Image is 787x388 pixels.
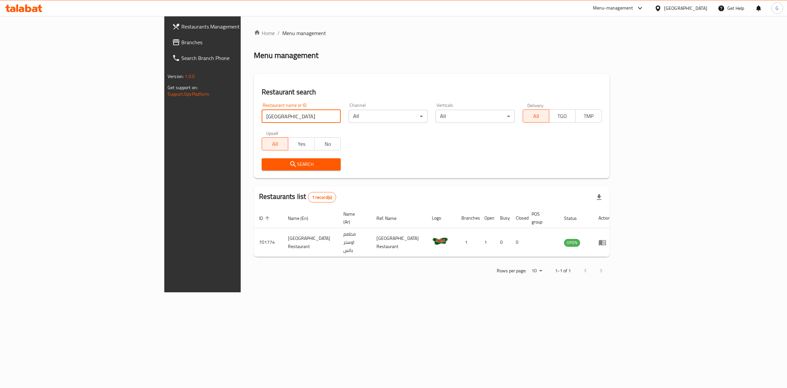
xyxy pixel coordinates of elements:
[168,90,209,98] a: Support.OpsPlatform
[564,214,585,222] span: Status
[317,139,338,149] span: No
[265,139,286,149] span: All
[456,208,479,228] th: Branches
[308,194,336,201] span: 1 record(s)
[526,111,547,121] span: All
[349,110,428,123] div: All
[575,109,602,123] button: TMP
[479,228,495,257] td: 1
[435,110,515,123] div: All
[495,208,511,228] th: Busy
[529,266,545,276] div: Rows per page:
[167,19,296,34] a: Restaurants Management
[549,109,575,123] button: TGO
[282,29,326,37] span: Menu management
[598,239,611,246] div: Menu
[564,239,580,247] div: OPEN
[168,72,184,81] span: Version:
[167,34,296,50] a: Branches
[555,267,571,275] p: 1-1 of 1
[291,139,312,149] span: Yes
[266,131,278,135] label: Upsell
[308,192,336,203] div: Total records count
[495,228,511,257] td: 0
[432,233,448,249] img: Oyster Palace Restaurant
[564,239,580,246] span: OPEN
[532,210,551,226] span: POS group
[664,5,707,12] div: [GEOGRAPHIC_DATA]
[254,208,616,257] table: enhanced table
[181,54,291,62] span: Search Branch Phone
[259,192,336,203] h2: Restaurants list
[338,228,371,257] td: مطعم اوستر بالس
[288,137,314,150] button: Yes
[168,83,198,92] span: Get support on:
[283,228,338,257] td: [GEOGRAPHIC_DATA] Restaurant
[262,110,341,123] input: Search for restaurant name or ID..
[181,38,291,46] span: Branches
[593,208,616,228] th: Action
[343,210,363,226] span: Name (Ar)
[427,208,456,228] th: Logo
[479,208,495,228] th: Open
[578,111,599,121] span: TMP
[181,23,291,30] span: Restaurants Management
[185,72,195,81] span: 1.0.0
[552,111,573,121] span: TGO
[262,158,341,170] button: Search
[254,29,610,37] nav: breadcrumb
[262,137,288,150] button: All
[288,214,317,222] span: Name (En)
[259,214,272,222] span: ID
[371,228,427,257] td: [GEOGRAPHIC_DATA] Restaurant
[497,267,526,275] p: Rows per page:
[456,228,479,257] td: 1
[511,208,526,228] th: Closed
[167,50,296,66] a: Search Branch Phone
[527,103,544,107] label: Delivery
[776,5,778,12] span: G
[511,228,526,257] td: 0
[376,214,405,222] span: Ref. Name
[591,189,607,205] div: Export file
[267,160,335,168] span: Search
[262,87,602,97] h2: Restaurant search
[314,137,341,150] button: No
[523,109,549,123] button: All
[593,4,633,12] div: Menu-management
